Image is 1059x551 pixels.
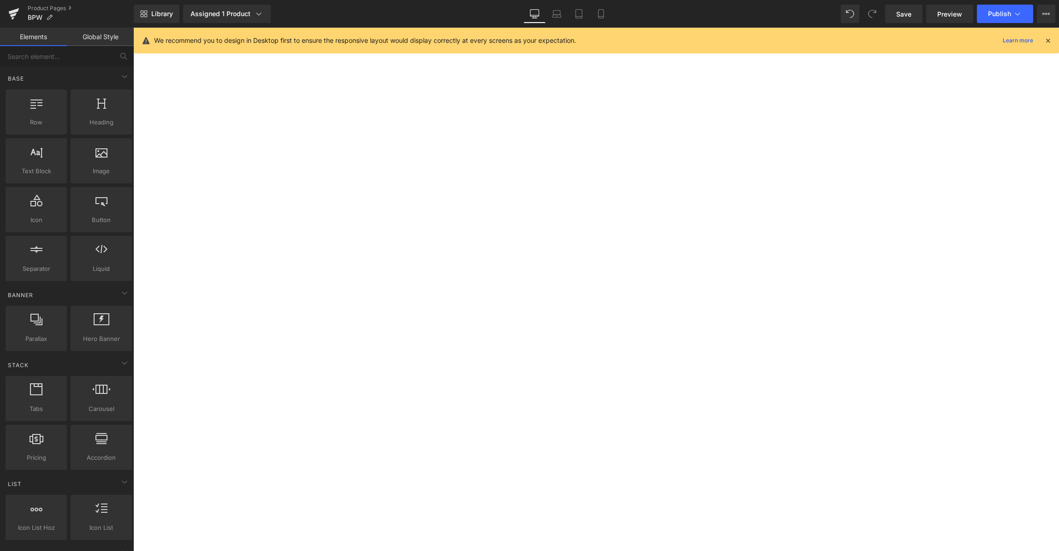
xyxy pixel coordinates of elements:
span: List [7,480,23,488]
a: Desktop [524,5,546,23]
span: Preview [937,9,962,19]
span: Accordion [73,453,129,463]
span: Icon List Hoz [8,523,64,533]
span: Tabs [8,404,64,414]
span: Icon List [73,523,129,533]
a: Learn more [999,35,1037,46]
span: Heading [73,117,129,127]
a: New Library [134,5,179,23]
span: Base [7,74,25,83]
span: Publish [988,10,1011,18]
span: Icon [8,215,64,225]
p: We recommend you to design in Desktop first to ensure the responsive layout would display correct... [154,35,576,46]
span: Row [8,117,64,127]
span: Hero Banner [73,334,129,344]
span: Library [151,10,173,18]
button: Undo [841,5,859,23]
span: Stack [7,361,30,369]
span: Carousel [73,404,129,414]
span: Pricing [8,453,64,463]
a: Global Style [67,28,134,46]
span: Save [896,9,911,19]
button: Redo [863,5,881,23]
span: Liquid [73,264,129,274]
button: More [1037,5,1055,23]
span: Separator [8,264,64,274]
span: BPW [28,14,42,21]
div: Assigned 1 Product [190,9,263,18]
span: Parallax [8,334,64,344]
a: Tablet [568,5,590,23]
button: Publish [977,5,1033,23]
span: Text Block [8,166,64,176]
span: Button [73,215,129,225]
a: Preview [926,5,973,23]
span: Image [73,166,129,176]
a: Laptop [546,5,568,23]
a: Product Pages [28,5,134,12]
a: Mobile [590,5,612,23]
span: Banner [7,291,34,299]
